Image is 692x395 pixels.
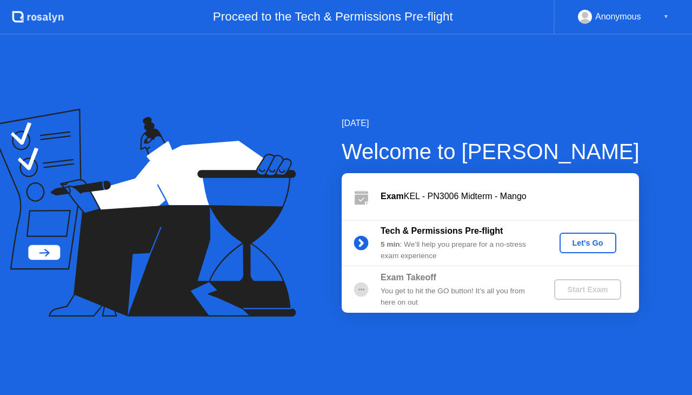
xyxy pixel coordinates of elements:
[381,273,436,282] b: Exam Takeoff
[595,10,641,24] div: Anonymous
[554,279,621,300] button: Start Exam
[381,226,503,235] b: Tech & Permissions Pre-flight
[381,286,536,308] div: You get to hit the GO button! It’s all you from here on out
[558,285,616,294] div: Start Exam
[381,239,536,261] div: : We’ll help you prepare for a no-stress exam experience
[560,233,616,253] button: Let's Go
[342,135,640,168] div: Welcome to [PERSON_NAME]
[564,239,612,247] div: Let's Go
[381,190,639,203] div: KEL - PN3006 Midterm - Mango
[342,117,640,130] div: [DATE]
[381,192,404,201] b: Exam
[381,240,400,248] b: 5 min
[663,10,669,24] div: ▼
